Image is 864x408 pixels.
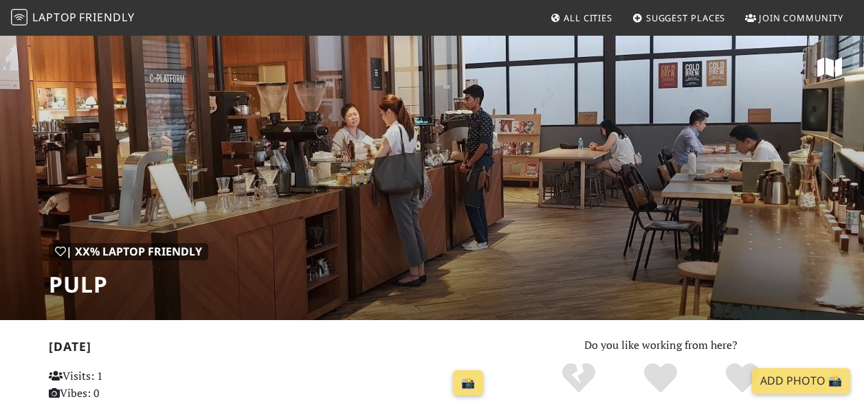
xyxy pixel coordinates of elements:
a: Join Community [740,5,849,30]
span: Laptop [32,10,77,25]
span: Friendly [79,10,134,25]
a: Add Photo 📸 [752,368,850,394]
h2: [DATE] [49,339,489,359]
div: No [538,361,620,396]
div: Yes [620,361,702,396]
div: Definitely! [701,361,783,396]
a: 📸 [453,370,483,396]
img: LaptopFriendly [11,9,27,25]
span: Suggest Places [646,12,726,24]
a: Suggest Places [627,5,731,30]
div: | XX% Laptop Friendly [49,243,208,261]
p: Visits: 1 Vibes: 0 [49,367,185,403]
p: Do you like working from here? [506,337,816,354]
h1: PULP [49,271,208,297]
a: All Cities [544,5,618,30]
span: All Cities [564,12,612,24]
span: Join Community [759,12,843,24]
a: LaptopFriendly LaptopFriendly [11,6,135,30]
